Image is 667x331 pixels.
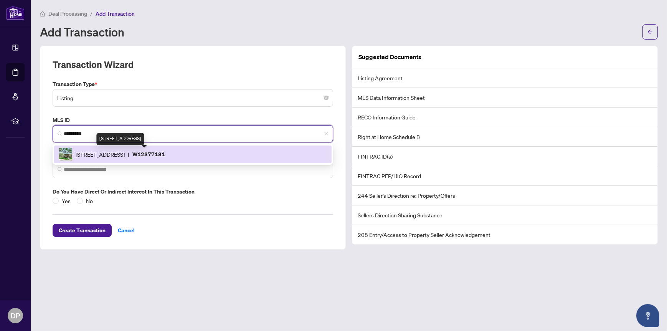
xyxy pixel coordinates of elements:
[76,150,125,159] span: [STREET_ADDRESS]
[48,10,87,17] span: Deal Processing
[352,166,657,186] li: FINTRAC PEP/HIO Record
[90,9,92,18] li: /
[352,68,657,88] li: Listing Agreement
[59,224,106,237] span: Create Transaction
[40,11,45,17] span: home
[40,26,124,38] h1: Add Transaction
[118,224,135,237] span: Cancel
[53,224,112,237] button: Create Transaction
[636,304,659,327] button: Open asap
[53,80,333,88] label: Transaction Type
[132,150,165,159] p: W12377181
[352,88,657,108] li: MLS Data Information Sheet
[352,186,657,205] li: 244 Seller’s Direction re: Property/Offers
[352,225,657,244] li: 208 Entry/Access to Property Seller Acknowledgement
[59,148,72,161] img: IMG-W12377181_1.jpg
[59,197,74,205] span: Yes
[358,52,421,62] article: Suggested Documents
[53,187,333,196] label: Do you have direct or indirect interest in this transaction
[352,127,657,147] li: Right at Home Schedule B
[352,147,657,166] li: FINTRAC ID(s)
[11,310,20,321] span: DP
[112,224,141,237] button: Cancel
[58,167,62,172] img: search_icon
[324,96,329,100] span: close-circle
[647,29,653,35] span: arrow-left
[324,131,329,136] span: close
[96,133,144,145] div: [STREET_ADDRESS]
[57,91,329,105] span: Listing
[6,6,25,20] img: logo
[352,205,657,225] li: Sellers Direction Sharing Substance
[83,197,96,205] span: No
[128,150,129,159] span: |
[58,131,62,136] img: search_icon
[352,108,657,127] li: RECO Information Guide
[53,116,333,124] label: MLS ID
[96,10,135,17] span: Add Transaction
[53,58,134,71] h2: Transaction Wizard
